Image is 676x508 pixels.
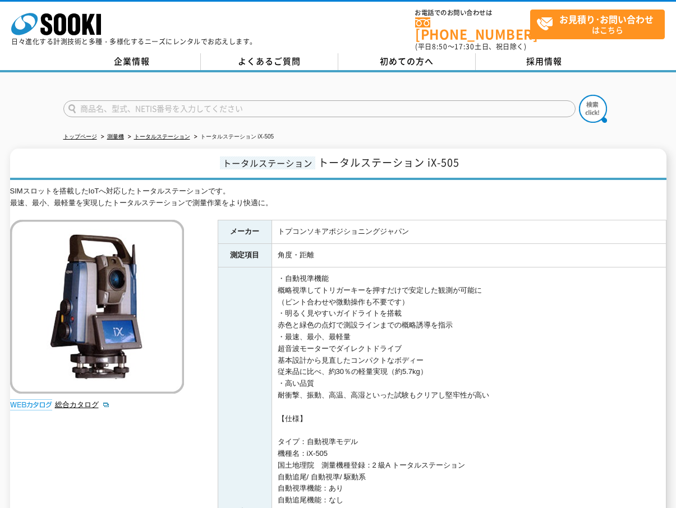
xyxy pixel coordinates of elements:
[476,53,613,70] a: 採用情報
[63,133,97,140] a: トップページ
[415,41,526,52] span: (平日 ～ 土日、祝日除く)
[63,100,576,117] input: 商品名、型式、NETIS番号を入力してください
[107,133,124,140] a: 測量機
[192,131,274,143] li: トータルステーション iX-505
[380,55,434,67] span: 初めての方へ
[432,41,448,52] span: 8:50
[415,10,530,16] span: お電話でのお問い合わせは
[454,41,475,52] span: 17:30
[318,155,459,170] span: トータルステーション iX-505
[63,53,201,70] a: 企業情報
[134,133,190,140] a: トータルステーション
[201,53,338,70] a: よくあるご質問
[272,220,666,244] td: トプコンソキアポジショニングジャパン
[579,95,607,123] img: btn_search.png
[10,220,184,394] img: トータルステーション iX-505
[536,10,664,38] span: はこちら
[220,156,315,169] span: トータルステーション
[272,244,666,267] td: 角度・距離
[55,400,110,409] a: 総合カタログ
[11,38,257,45] p: 日々進化する計測技術と多種・多様化するニーズにレンタルでお応えします。
[10,186,666,209] div: SIMスロットを搭載したIoTへ対応したトータルステーションです。 最速、最小、最軽量を実現したトータルステーションで測量作業をより快適に。
[530,10,665,39] a: お見積り･お問い合わせはこちら
[10,399,52,410] img: webカタログ
[218,244,272,267] th: 測定項目
[415,17,530,40] a: [PHONE_NUMBER]
[559,12,654,26] strong: お見積り･お問い合わせ
[218,220,272,244] th: メーカー
[338,53,476,70] a: 初めての方へ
